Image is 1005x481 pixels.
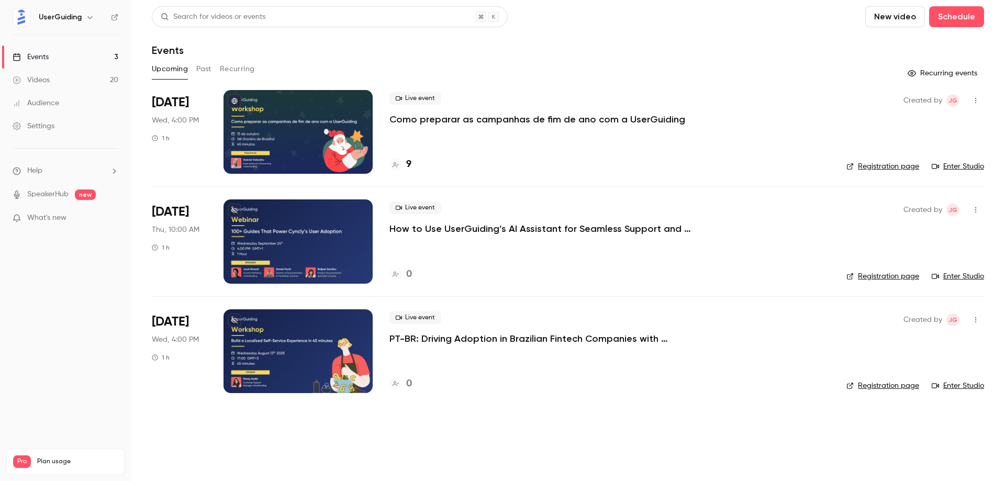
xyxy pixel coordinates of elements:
button: Schedule [929,6,984,27]
span: [DATE] [152,204,189,220]
a: Registration page [846,161,919,172]
a: Enter Studio [932,271,984,282]
span: Created by [903,314,942,326]
button: Recurring events [903,65,984,82]
div: 1 h [152,243,170,252]
a: 0 [389,377,412,391]
h6: UserGuiding [39,12,82,23]
a: Registration page [846,381,919,391]
div: Audience [13,98,59,108]
iframe: Noticeable Trigger [106,214,118,223]
h4: 0 [406,267,412,282]
span: Joud Ghazal [946,204,959,216]
h1: Events [152,44,184,57]
a: SpeakerHub [27,189,69,200]
h4: 9 [406,158,411,172]
div: 1 h [152,134,170,142]
span: [DATE] [152,94,189,111]
span: Live event [389,92,441,105]
a: 0 [389,267,412,282]
span: JG [948,94,957,107]
div: Oct 15 Wed, 4:00 PM (America/Sao Paulo) [152,90,207,174]
span: Thu, 10:00 AM [152,225,199,235]
li: help-dropdown-opener [13,165,118,176]
a: Enter Studio [932,381,984,391]
a: How to Use UserGuiding’s AI Assistant for Seamless Support and Adoption [389,222,703,235]
h4: 0 [406,377,412,391]
span: Wed, 4:00 PM [152,115,199,126]
span: Plan usage [37,457,118,466]
button: New video [865,6,925,27]
span: JG [948,204,957,216]
img: UserGuiding [13,9,30,26]
div: Oct 23 Thu, 4:00 PM (Europe/Istanbul) [152,199,207,283]
div: Search for videos or events [161,12,265,23]
a: 9 [389,158,411,172]
div: Videos [13,75,50,85]
span: Created by [903,94,942,107]
span: Created by [903,204,942,216]
button: Upcoming [152,61,188,77]
button: Recurring [220,61,255,77]
span: Help [27,165,42,176]
div: 1 h [152,353,170,362]
div: Oct 29 Wed, 4:00 PM (America/Sao Paulo) [152,309,207,393]
span: Joud Ghazal [946,94,959,107]
span: JG [948,314,957,326]
a: Como preparar as campanhas de fim de ano com a UserGuiding [389,113,685,126]
a: PT-BR: Driving Adoption in Brazilian Fintech Companies with UserGuiding [389,332,703,345]
span: Live event [389,202,441,214]
span: What's new [27,212,66,223]
div: Settings [13,121,54,131]
a: Enter Studio [932,161,984,172]
span: Live event [389,311,441,324]
span: Joud Ghazal [946,314,959,326]
span: Pro [13,455,31,468]
span: Wed, 4:00 PM [152,334,199,345]
span: [DATE] [152,314,189,330]
span: new [75,189,96,200]
a: Registration page [846,271,919,282]
div: Events [13,52,49,62]
button: Past [196,61,211,77]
